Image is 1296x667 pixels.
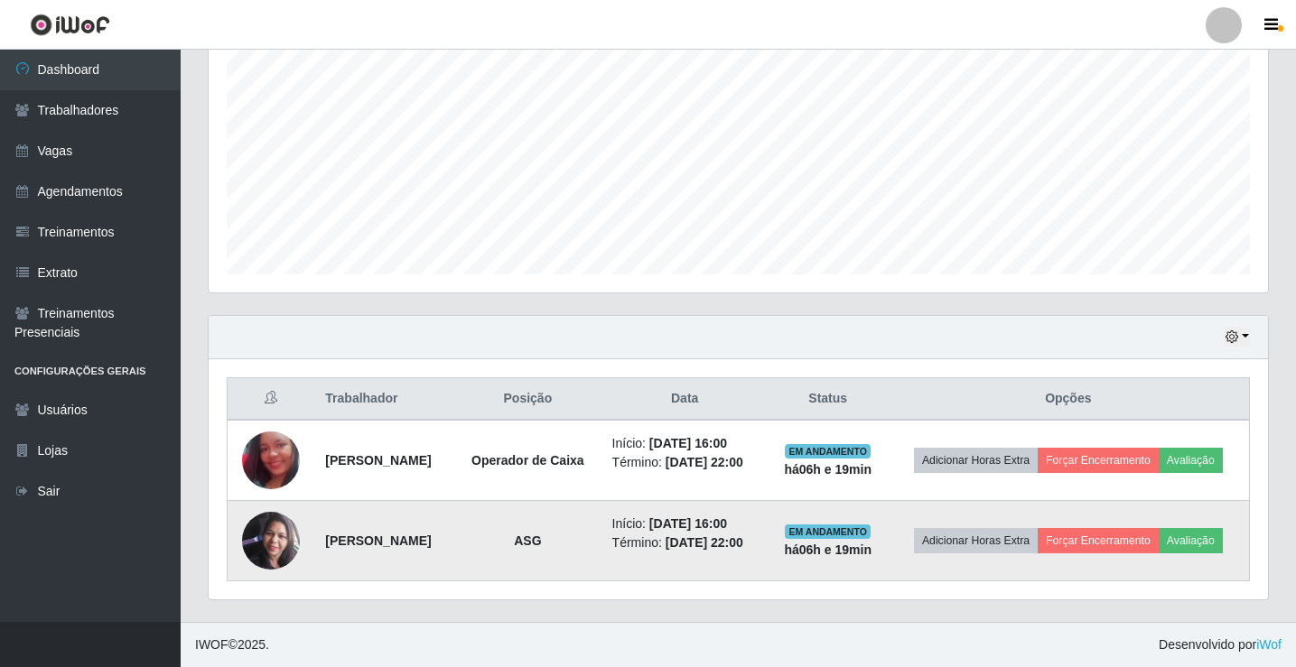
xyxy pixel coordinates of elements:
button: Adicionar Horas Extra [914,528,1038,553]
img: CoreUI Logo [30,14,110,36]
strong: Operador de Caixa [471,453,584,468]
span: EM ANDAMENTO [785,444,871,459]
button: Forçar Encerramento [1038,448,1159,473]
span: IWOF [195,637,228,652]
li: Início: [612,434,758,453]
time: [DATE] 16:00 [649,516,727,531]
img: 1698606693820.jpeg [242,431,300,489]
li: Início: [612,514,758,533]
time: [DATE] 22:00 [666,455,743,469]
th: Opções [888,378,1250,421]
strong: [PERSON_NAME] [325,453,431,468]
button: Forçar Encerramento [1038,528,1159,553]
a: iWof [1256,637,1282,652]
strong: ASG [514,533,541,548]
th: Trabalhador [314,378,454,421]
th: Data [601,378,769,421]
li: Término: [612,453,758,472]
th: Posição [454,378,601,421]
time: [DATE] 16:00 [649,436,727,450]
span: Desenvolvido por [1159,635,1282,654]
time: [DATE] 22:00 [666,535,743,550]
strong: há 06 h e 19 min [784,542,872,557]
span: © 2025 . [195,635,269,654]
button: Adicionar Horas Extra [914,448,1038,473]
img: 1701205645827.jpeg [242,512,300,570]
li: Término: [612,533,758,552]
strong: [PERSON_NAME] [325,533,431,548]
th: Status [769,378,888,421]
button: Avaliação [1159,448,1223,473]
span: EM ANDAMENTO [785,524,871,539]
button: Avaliação [1159,528,1223,553]
strong: há 06 h e 19 min [784,462,872,477]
